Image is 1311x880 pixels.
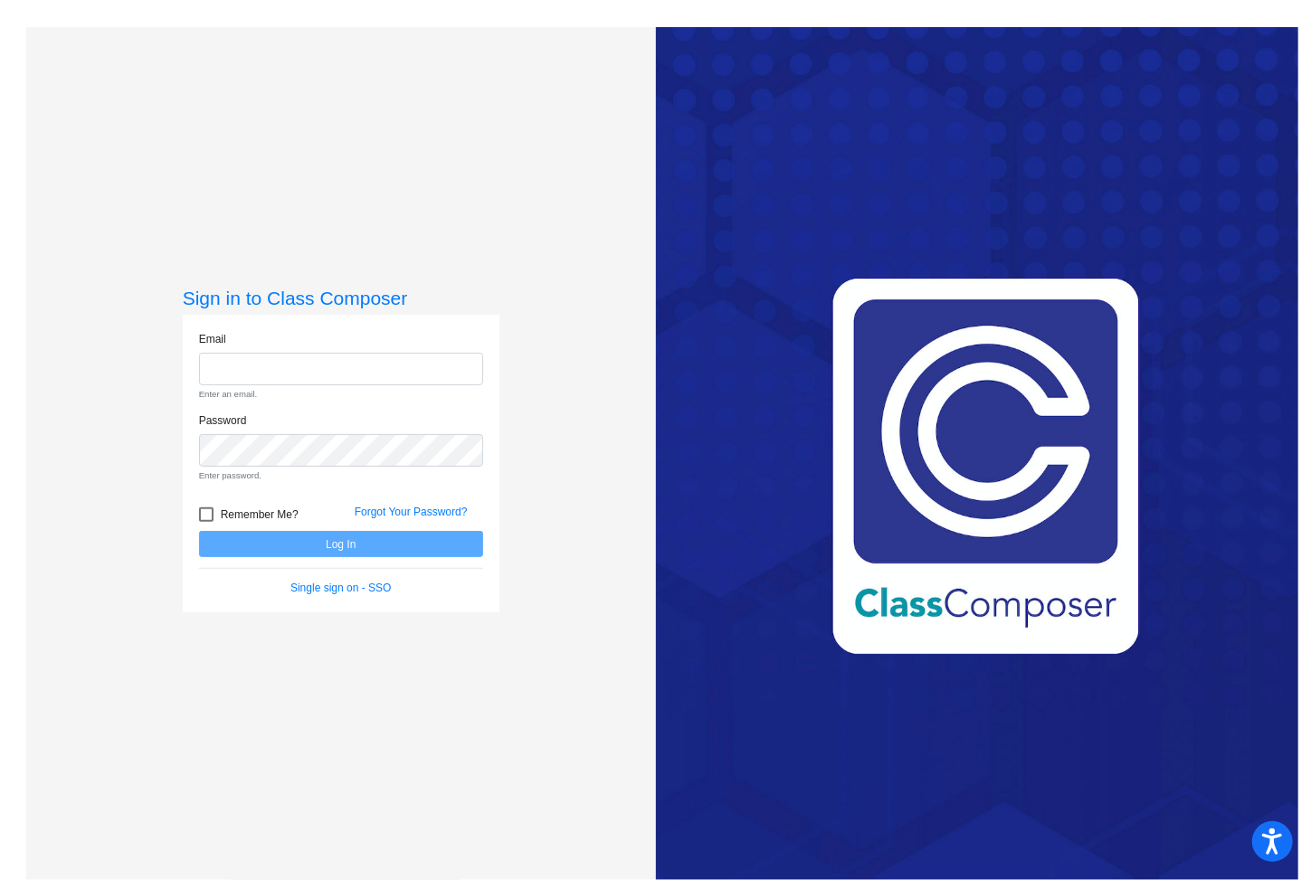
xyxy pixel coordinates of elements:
a: Forgot Your Password? [355,506,468,518]
label: Email [199,331,226,347]
h3: Sign in to Class Composer [183,287,499,309]
small: Enter an email. [199,388,483,401]
label: Password [199,412,247,429]
small: Enter password. [199,469,483,482]
a: Single sign on - SSO [290,582,391,594]
span: Remember Me? [221,504,299,525]
button: Log In [199,531,483,557]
